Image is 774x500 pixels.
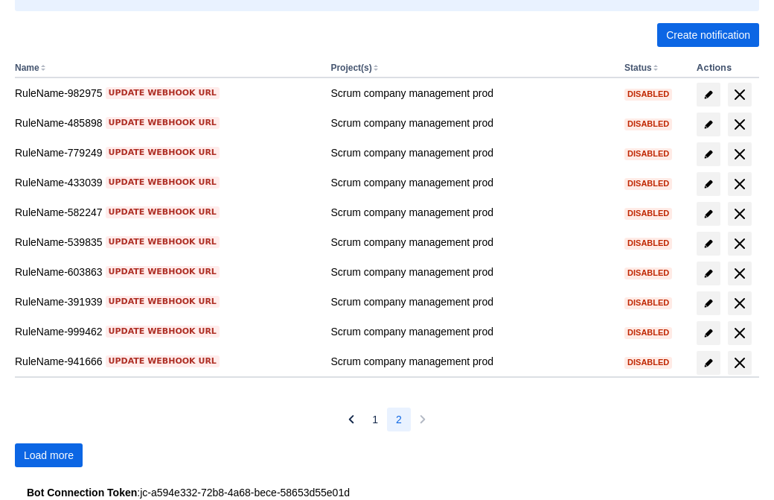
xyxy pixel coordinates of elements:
nav: Pagination [339,408,435,431]
span: Disabled [624,209,672,218]
div: Scrum company management prod [330,115,613,130]
div: Scrum company management prod [330,205,613,220]
span: Update webhook URL [109,177,217,189]
span: Update webhook URL [109,355,217,367]
span: 2 [396,408,402,431]
span: delete [731,294,749,312]
span: edit [703,327,714,339]
span: Update webhook URL [109,326,217,338]
span: delete [731,324,749,342]
div: RuleName-941666 [15,354,319,369]
span: edit [703,89,714,101]
div: Scrum company management prod [330,235,613,250]
span: Disabled [624,299,672,307]
span: delete [731,115,749,133]
span: Update webhook URL [109,266,217,278]
span: 1 [372,408,378,431]
div: Scrum company management prod [330,324,613,339]
button: Page 2 [387,408,411,431]
span: Create notification [666,23,750,47]
span: delete [731,265,749,282]
div: RuleName-999462 [15,324,319,339]
span: edit [703,238,714,250]
span: delete [731,354,749,372]
span: Disabled [624,239,672,247]
span: Disabled [624,180,672,188]
span: edit [703,357,714,369]
span: Update webhook URL [109,147,217,159]
span: delete [731,145,749,163]
div: RuleName-391939 [15,294,319,309]
button: Status [624,63,652,73]
th: Actions [691,59,759,78]
span: Update webhook URL [109,206,217,218]
div: RuleName-582247 [15,205,319,220]
div: Scrum company management prod [330,175,613,190]
div: RuleName-603863 [15,265,319,279]
span: edit [703,148,714,160]
span: edit [703,208,714,220]
button: Name [15,63,39,73]
span: Disabled [624,269,672,277]
span: Disabled [624,329,672,337]
span: edit [703,268,714,279]
span: Disabled [624,120,672,128]
strong: Bot Connection Token [27,487,137,499]
div: RuleName-982975 [15,86,319,101]
div: : jc-a594e332-72b8-4a68-bece-58653d55e01d [27,485,747,500]
span: Disabled [624,358,672,367]
button: Page 1 [363,408,387,431]
span: delete [731,175,749,193]
span: Update webhook URL [109,236,217,248]
span: delete [731,205,749,223]
div: Scrum company management prod [330,86,613,101]
div: RuleName-539835 [15,235,319,250]
div: Scrum company management prod [330,145,613,160]
span: delete [731,235,749,253]
span: edit [703,178,714,190]
span: Update webhook URL [109,117,217,129]
span: edit [703,118,714,130]
button: Create notification [657,23,759,47]
div: Scrum company management prod [330,265,613,279]
button: Next [411,408,435,431]
div: RuleName-433039 [15,175,319,190]
div: Scrum company management prod [330,294,613,309]
span: Disabled [624,90,672,98]
div: RuleName-485898 [15,115,319,130]
span: Load more [24,443,74,467]
div: Scrum company management prod [330,354,613,369]
span: Disabled [624,150,672,158]
span: Update webhook URL [109,296,217,308]
span: Update webhook URL [109,87,217,99]
div: RuleName-779249 [15,145,319,160]
button: Previous [339,408,363,431]
span: edit [703,297,714,309]
button: Project(s) [330,63,371,73]
button: Load more [15,443,83,467]
span: delete [731,86,749,104]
